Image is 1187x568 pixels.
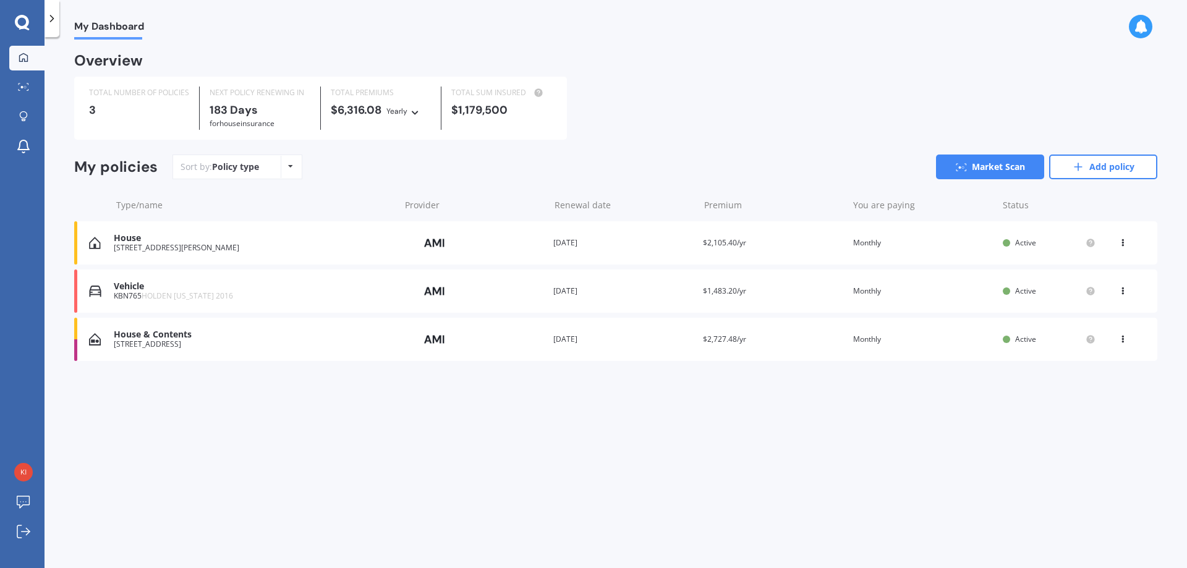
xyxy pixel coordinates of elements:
div: Yearly [386,105,407,117]
a: Market Scan [936,155,1044,179]
div: [STREET_ADDRESS][PERSON_NAME] [114,244,394,252]
span: for House insurance [210,118,274,129]
div: Provider [405,199,545,211]
img: AMI [404,279,466,303]
span: Active [1015,237,1036,248]
div: Overview [74,54,143,67]
div: [DATE] [553,285,693,297]
span: $2,105.40/yr [703,237,746,248]
a: Add policy [1049,155,1157,179]
div: Status [1003,199,1096,211]
div: NEXT POLICY RENEWING IN [210,87,310,99]
span: My Dashboard [74,20,144,37]
span: $1,483.20/yr [703,286,746,296]
div: Vehicle [114,281,394,292]
div: Monthly [853,285,993,297]
div: Renewal date [555,199,694,211]
div: My policies [74,158,158,176]
img: Vehicle [89,285,101,297]
div: Sort by: [181,161,259,173]
img: AMI [404,231,466,255]
b: 183 Days [210,103,258,117]
div: Type/name [116,199,395,211]
div: [STREET_ADDRESS] [114,340,394,349]
div: Premium [704,199,844,211]
div: Monthly [853,237,993,249]
img: House & Contents [89,333,101,345]
div: House [114,233,394,244]
div: TOTAL SUM INSURED [451,87,551,99]
img: House [89,237,101,249]
div: House & Contents [114,329,394,340]
div: $1,179,500 [451,104,551,116]
div: $6,316.08 [331,104,431,117]
span: Active [1015,286,1036,296]
span: Active [1015,334,1036,344]
img: AMI [404,328,466,351]
div: Policy type [212,161,259,173]
div: TOTAL PREMIUMS [331,87,431,99]
div: [DATE] [553,333,693,345]
div: Monthly [853,333,993,345]
div: KBN765 [114,292,394,300]
img: f2bcca2a0529c62dcea9713c1511e078 [14,463,33,481]
div: TOTAL NUMBER OF POLICIES [89,87,189,99]
span: HOLDEN [US_STATE] 2016 [142,290,233,301]
div: You are paying [853,199,993,211]
div: [DATE] [553,237,693,249]
span: $2,727.48/yr [703,334,746,344]
div: 3 [89,104,189,116]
